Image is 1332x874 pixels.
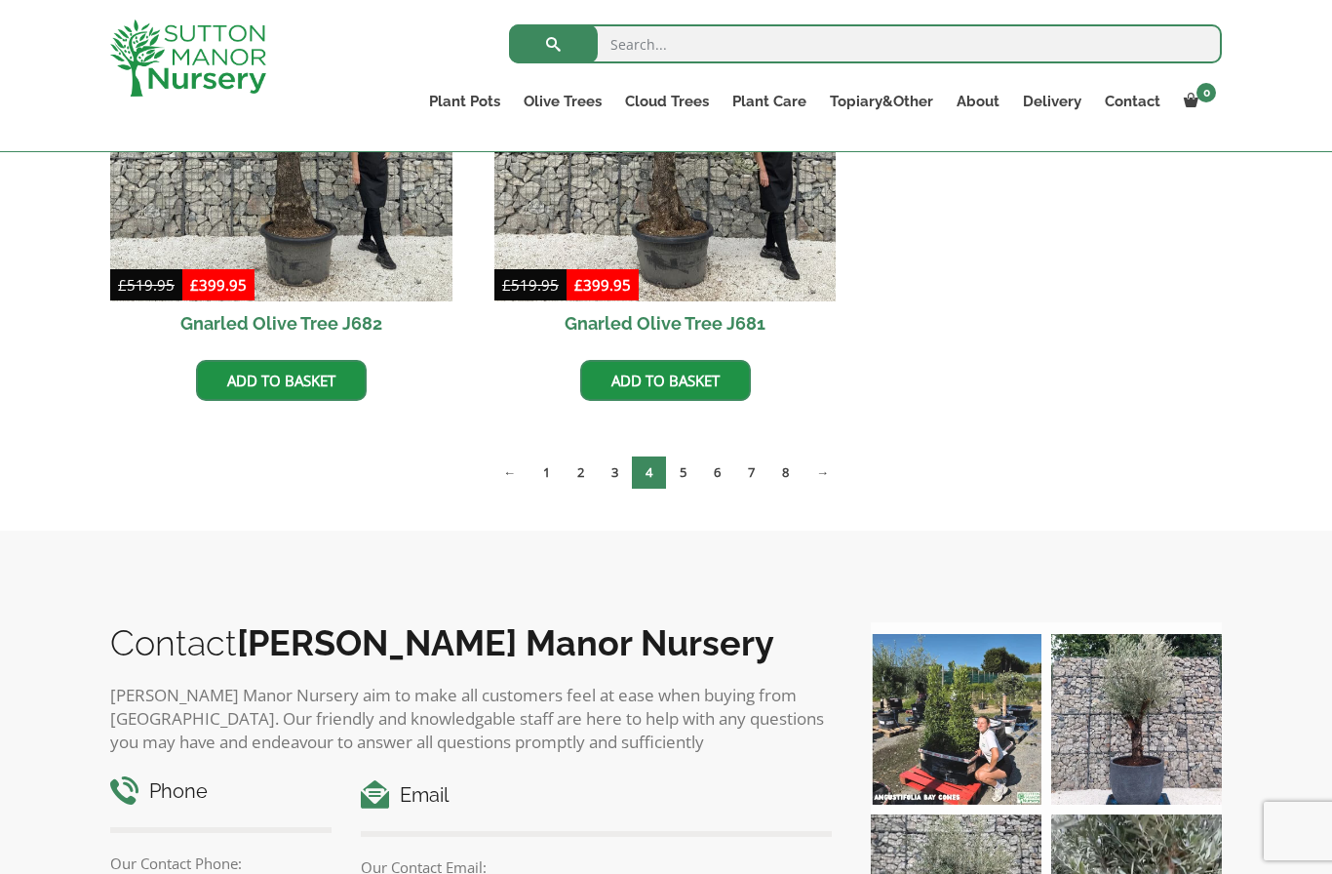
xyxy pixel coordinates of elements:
a: Page 6 [700,457,734,489]
bdi: 519.95 [118,275,175,295]
span: 0 [1196,83,1216,102]
a: Add to basket: “Gnarled Olive Tree J681” [580,360,751,401]
a: 0 [1172,88,1222,115]
h4: Phone [110,776,332,807]
img: Our elegant & picturesque Angustifolia Cones are an exquisite addition to your Bay Tree collectio... [871,634,1041,805]
a: Contact [1093,88,1172,115]
h2: Gnarled Olive Tree J682 [110,301,452,345]
img: logo [110,20,266,97]
a: Page 3 [598,457,632,489]
nav: Product Pagination [110,456,1222,497]
span: £ [502,275,511,295]
bdi: 399.95 [574,275,631,295]
a: Topiary&Other [818,88,945,115]
a: Page 7 [734,457,768,489]
span: Page 4 [632,457,666,489]
a: Page 5 [666,457,700,489]
b: [PERSON_NAME] Manor Nursery [237,622,774,663]
a: Cloud Trees [613,88,721,115]
a: Page 8 [768,457,803,489]
span: £ [190,275,199,295]
a: ← [490,457,529,489]
a: Add to basket: “Gnarled Olive Tree J682” [196,360,367,401]
a: Page 1 [529,457,564,489]
a: Page 2 [564,457,598,489]
a: Plant Pots [417,88,512,115]
h2: Gnarled Olive Tree J681 [494,301,837,345]
p: [PERSON_NAME] Manor Nursery aim to make all customers feel at ease when buying from [GEOGRAPHIC_D... [110,684,832,754]
bdi: 399.95 [190,275,247,295]
h4: Email [361,780,832,811]
a: Delivery [1011,88,1093,115]
img: A beautiful multi-stem Spanish Olive tree potted in our luxurious fibre clay pots 😍😍 [1051,634,1222,805]
a: → [803,457,842,489]
h2: Contact [110,622,832,663]
span: £ [118,275,127,295]
input: Search... [509,24,1222,63]
a: About [945,88,1011,115]
span: £ [574,275,583,295]
a: Plant Care [721,88,818,115]
a: Olive Trees [512,88,613,115]
bdi: 519.95 [502,275,559,295]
